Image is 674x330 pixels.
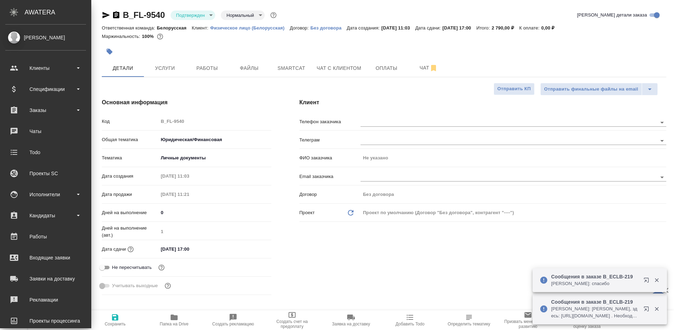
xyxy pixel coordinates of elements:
[551,273,639,280] p: Сообщения в заказе B_ECLB-219
[158,244,220,254] input: ✎ Введи что-нибудь
[299,98,666,107] h4: Клиент
[102,173,158,180] p: Дата создания
[163,281,172,290] button: Выбери, если сб и вс нужно считать рабочими днями для выполнения заказа.
[192,25,210,31] p: Клиент:
[299,118,361,125] p: Телефон заказчика
[476,25,491,31] p: Итого:
[112,264,152,271] span: Не пересчитывать
[494,83,535,95] button: Отправить КП
[491,25,519,31] p: 2 790,00 ₽
[299,209,315,216] p: Проект
[263,310,322,330] button: Создать счет на предоплату
[361,189,666,199] input: Пустое поле
[322,310,381,330] button: Заявка на доставку
[5,147,86,158] div: Todo
[370,64,403,73] span: Оплаты
[210,25,290,31] a: Физическое лицо (Белорусская)
[102,98,271,107] h4: Основная информация
[5,210,86,221] div: Кандидаты
[224,12,256,18] button: Нормальный
[5,168,86,179] div: Проекты SC
[2,165,90,182] a: Проекты SC
[299,173,361,180] p: Email заказчика
[5,63,86,73] div: Клиенты
[381,25,415,31] p: [DATE] 11:03
[5,34,86,41] div: [PERSON_NAME]
[2,123,90,140] a: Чаты
[160,322,189,326] span: Папка на Drive
[102,11,110,19] button: Скопировать ссылку для ЯМессенджера
[361,207,666,219] div: Проект по умолчанию (Договор "Без договора", контрагент "----")
[102,34,142,39] p: Маржинальность:
[290,25,311,31] p: Договор:
[148,64,182,73] span: Услуги
[503,319,553,329] span: Призвать менеджера по развитию
[102,25,157,31] p: Ответственная команда:
[102,246,126,253] p: Дата сдачи
[102,136,158,143] p: Общая тематика
[269,11,278,20] button: Доп статусы указывают на важность/срочность заказа
[299,191,361,198] p: Договор
[267,319,317,329] span: Создать счет на предоплату
[361,153,666,163] input: Пустое поле
[5,231,86,242] div: Работы
[204,310,263,330] button: Создать рекламацию
[442,25,476,31] p: [DATE] 17:00
[158,134,271,146] div: Юридическая/Финансовая
[190,64,224,73] span: Работы
[142,34,156,39] p: 100%
[299,154,361,161] p: ФИО заказчика
[657,172,667,182] button: Open
[551,298,639,305] p: Сообщения в заказе B_ECLB-219
[649,277,664,283] button: Закрыть
[102,118,158,125] p: Код
[86,310,145,330] button: Сохранить
[112,282,158,289] span: Учитывать выходные
[551,280,639,287] p: [PERSON_NAME]: спасибо
[448,322,490,326] span: Определить тематику
[105,322,126,326] span: Сохранить
[5,105,86,115] div: Заказы
[156,32,165,41] button: 0.00 RUB;
[657,118,667,127] button: Open
[310,25,347,31] a: Без договора
[174,12,207,18] button: Подтвержден
[381,310,440,330] button: Добавить Todo
[541,25,560,31] p: 0,00 ₽
[519,25,541,31] p: К оплате:
[106,64,140,73] span: Детали
[5,84,86,94] div: Спецификации
[145,310,204,330] button: Папка на Drive
[123,10,165,20] a: B_FL-9540
[440,310,498,330] button: Определить тематику
[540,83,642,95] button: Отправить финальные файлы на email
[275,64,308,73] span: Smartcat
[551,305,639,319] p: [PERSON_NAME]: [PERSON_NAME], здесь: [URL][DOMAIN_NAME] . Необходима подверстка и оформление под ...
[2,270,90,288] a: Заявки на доставку
[2,228,90,245] a: Работы
[540,83,658,95] div: split button
[171,11,216,20] div: Подтвержден
[639,302,656,319] button: Открыть в новой вкладке
[498,310,557,330] button: Призвать менеджера по развитию
[158,171,220,181] input: Пустое поле
[347,25,381,31] p: Дата создания:
[299,137,361,144] p: Телеграм
[5,295,86,305] div: Рекламации
[221,11,264,20] div: Подтвержден
[5,189,86,200] div: Исполнители
[102,44,117,59] button: Добавить тэг
[317,64,361,73] span: Чат с клиентом
[158,207,271,218] input: ✎ Введи что-нибудь
[102,209,158,216] p: Дней на выполнение
[158,152,271,164] div: Личные документы
[2,312,90,330] a: Проекты процессинга
[126,245,135,254] button: Если добавить услуги и заполнить их объемом, то дата рассчитается автоматически
[5,273,86,284] div: Заявки на доставку
[158,226,271,237] input: Пустое поле
[2,291,90,309] a: Рекламации
[112,11,120,19] button: Скопировать ссылку
[415,25,442,31] p: Дата сдачи:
